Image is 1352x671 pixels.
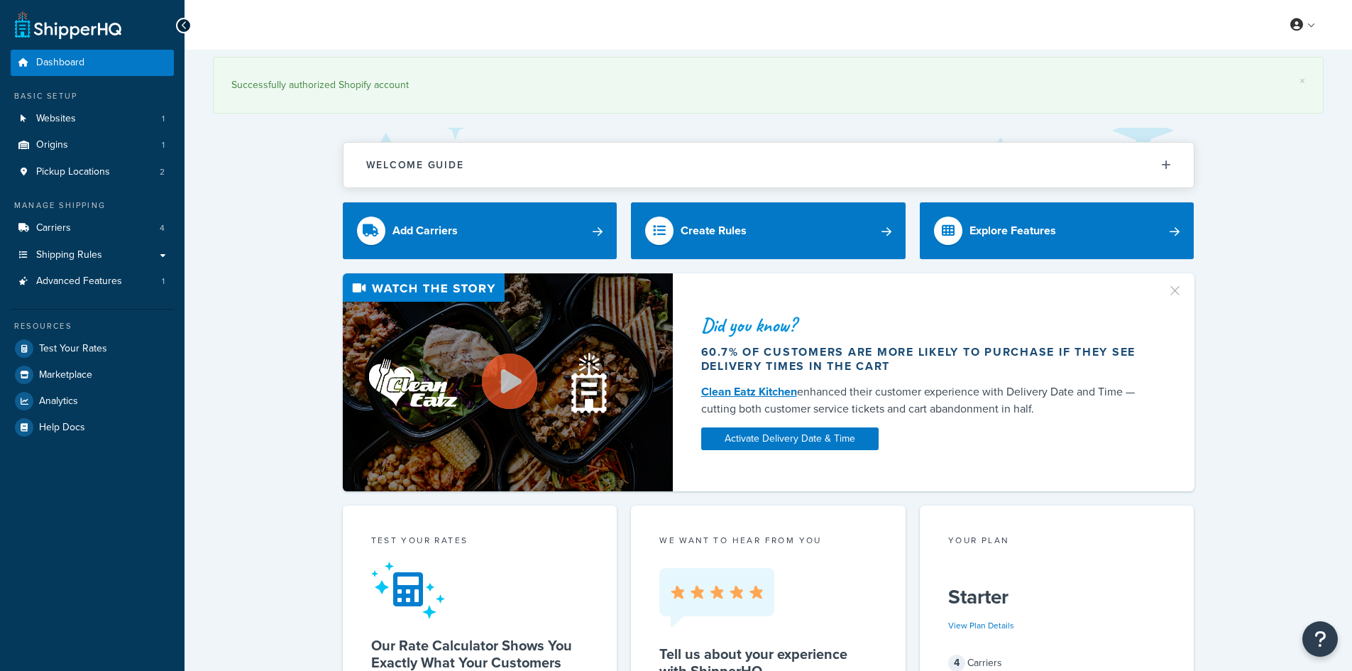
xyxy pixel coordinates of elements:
span: 1 [162,276,165,288]
div: Test your rates [371,534,589,550]
a: Activate Delivery Date & Time [701,427,879,450]
a: Origins1 [11,132,174,158]
span: Help Docs [39,422,85,434]
a: Analytics [11,388,174,414]
span: Advanced Features [36,276,122,288]
span: Carriers [36,222,71,234]
button: Welcome Guide [344,143,1194,187]
a: Dashboard [11,50,174,76]
div: enhanced their customer experience with Delivery Date and Time — cutting both customer service ti... [701,383,1150,418]
a: Help Docs [11,415,174,440]
li: Advanced Features [11,268,174,295]
div: Basic Setup [11,90,174,102]
span: Dashboard [36,57,84,69]
h5: Starter [948,586,1166,609]
li: Origins [11,132,174,158]
a: View Plan Details [948,619,1014,632]
a: Explore Features [920,202,1194,259]
span: Origins [36,139,68,151]
h2: Welcome Guide [366,160,464,170]
a: Test Your Rates [11,336,174,361]
div: 60.7% of customers are more likely to purchase if they see delivery times in the cart [701,345,1150,373]
span: 4 [160,222,165,234]
div: Explore Features [969,221,1056,241]
span: Websites [36,113,76,125]
span: 1 [162,113,165,125]
div: Create Rules [681,221,747,241]
li: Pickup Locations [11,159,174,185]
a: Marketplace [11,362,174,388]
span: Marketplace [39,369,92,381]
div: Add Carriers [392,221,458,241]
p: we want to hear from you [659,534,877,547]
div: Successfully authorized Shopify account [231,75,1305,95]
span: Shipping Rules [36,249,102,261]
span: Test Your Rates [39,343,107,355]
div: Did you know? [701,315,1150,335]
li: Carriers [11,215,174,241]
a: Carriers4 [11,215,174,241]
a: Create Rules [631,202,906,259]
img: Video thumbnail [343,273,673,491]
li: Websites [11,106,174,132]
div: Your Plan [948,534,1166,550]
span: Pickup Locations [36,166,110,178]
span: 2 [160,166,165,178]
a: Advanced Features1 [11,268,174,295]
a: Pickup Locations2 [11,159,174,185]
a: × [1299,75,1305,87]
div: Resources [11,320,174,332]
button: Open Resource Center [1302,621,1338,657]
a: Add Carriers [343,202,617,259]
span: 1 [162,139,165,151]
span: Analytics [39,395,78,408]
a: Clean Eatz Kitchen [701,383,797,400]
div: Manage Shipping [11,200,174,212]
a: Websites1 [11,106,174,132]
a: Shipping Rules [11,242,174,268]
